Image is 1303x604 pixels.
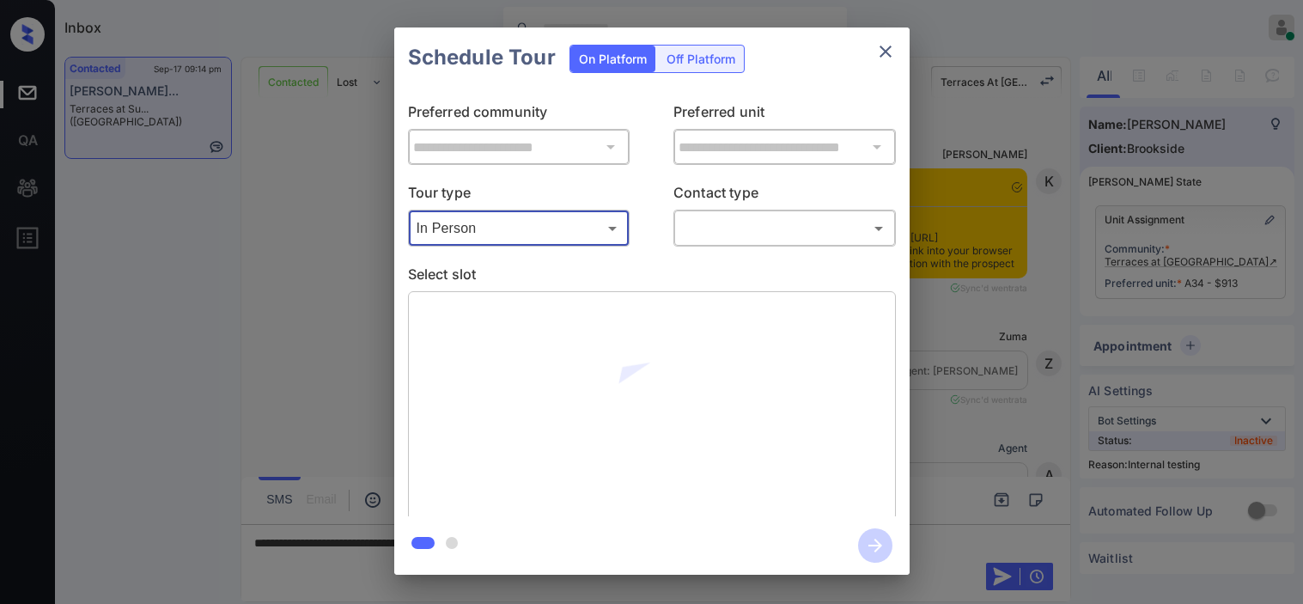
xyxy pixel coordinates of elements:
[848,523,903,568] button: btn-next
[673,182,896,210] p: Contact type
[408,264,896,291] p: Select slot
[673,101,896,129] p: Preferred unit
[408,182,630,210] p: Tour type
[868,34,903,69] button: close
[570,46,655,72] div: On Platform
[551,305,752,507] img: loaderv1.7921fd1ed0a854f04152.gif
[658,46,744,72] div: Off Platform
[408,101,630,129] p: Preferred community
[412,214,626,242] div: In Person
[394,27,569,88] h2: Schedule Tour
